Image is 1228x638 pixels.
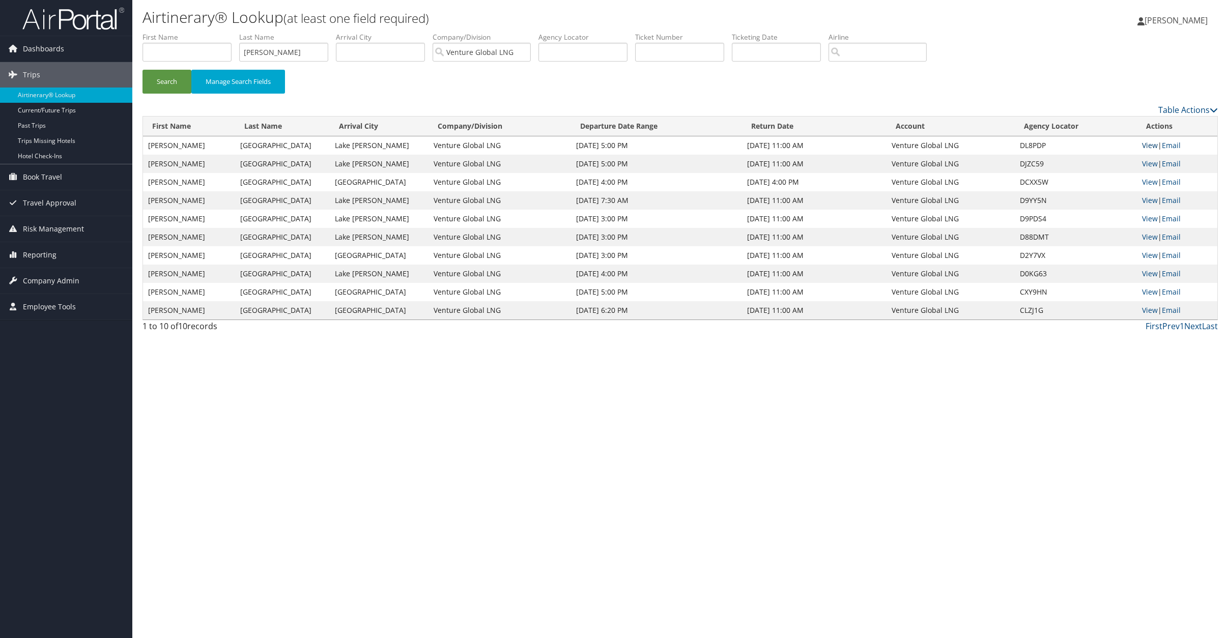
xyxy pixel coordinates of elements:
td: | [1137,265,1217,283]
a: View [1142,287,1158,297]
td: Venture Global LNG [429,265,571,283]
td: [GEOGRAPHIC_DATA] [235,283,330,301]
span: Book Travel [23,164,62,190]
td: D0KG63 [1015,265,1137,283]
td: [PERSON_NAME] [143,136,235,155]
label: Agency Locator [538,32,635,42]
a: Table Actions [1158,104,1218,115]
td: [DATE] 5:00 PM [571,136,742,155]
th: Actions [1137,117,1217,136]
label: First Name [142,32,239,42]
td: [DATE] 11:00 AM [742,136,887,155]
td: Venture Global LNG [429,301,571,320]
td: [GEOGRAPHIC_DATA] [235,155,330,173]
td: [GEOGRAPHIC_DATA] [235,246,330,265]
a: Email [1162,232,1181,242]
th: Departure Date Range: activate to sort column ascending [571,117,742,136]
a: Email [1162,287,1181,297]
td: CXY9HN [1015,283,1137,301]
td: [GEOGRAPHIC_DATA] [235,228,330,246]
small: (at least one field required) [283,10,429,26]
a: View [1142,232,1158,242]
td: [GEOGRAPHIC_DATA] [235,210,330,228]
h1: Airtinerary® Lookup [142,7,860,28]
th: Last Name: activate to sort column ascending [235,117,330,136]
td: | [1137,173,1217,191]
a: Prev [1162,321,1180,332]
a: Email [1162,214,1181,223]
a: View [1142,195,1158,205]
label: Ticketing Date [732,32,829,42]
td: [GEOGRAPHIC_DATA] [330,283,429,301]
td: | [1137,283,1217,301]
a: View [1142,269,1158,278]
td: Venture Global LNG [887,173,1015,191]
td: [DATE] 3:00 PM [571,246,742,265]
td: [DATE] 4:00 PM [742,173,887,191]
th: Account: activate to sort column ascending [887,117,1015,136]
td: Venture Global LNG [887,136,1015,155]
td: Venture Global LNG [887,265,1015,283]
a: [PERSON_NAME] [1137,5,1218,36]
a: Email [1162,305,1181,315]
a: View [1142,140,1158,150]
td: [PERSON_NAME] [143,265,235,283]
td: Venture Global LNG [887,301,1015,320]
td: Venture Global LNG [429,228,571,246]
div: 1 to 10 of records [142,320,400,337]
td: Lake [PERSON_NAME] [330,228,429,246]
th: Company/Division [429,117,571,136]
th: First Name: activate to sort column ascending [143,117,235,136]
td: Venture Global LNG [887,283,1015,301]
span: [PERSON_NAME] [1145,15,1208,26]
th: Arrival City: activate to sort column ascending [330,117,429,136]
td: [GEOGRAPHIC_DATA] [235,301,330,320]
td: [PERSON_NAME] [143,246,235,265]
td: D9YY5N [1015,191,1137,210]
td: Lake [PERSON_NAME] [330,210,429,228]
td: [GEOGRAPHIC_DATA] [235,191,330,210]
td: Venture Global LNG [887,228,1015,246]
label: Arrival City [336,32,433,42]
button: Manage Search Fields [191,70,285,94]
td: [DATE] 11:00 AM [742,210,887,228]
a: View [1142,214,1158,223]
td: [GEOGRAPHIC_DATA] [235,136,330,155]
td: | [1137,155,1217,173]
label: Airline [829,32,934,42]
td: Venture Global LNG [429,136,571,155]
td: [GEOGRAPHIC_DATA] [235,173,330,191]
td: Venture Global LNG [429,283,571,301]
td: [DATE] 11:00 AM [742,191,887,210]
a: Email [1162,250,1181,260]
span: Risk Management [23,216,84,242]
img: airportal-logo.png [22,7,124,31]
td: [PERSON_NAME] [143,173,235,191]
td: [PERSON_NAME] [143,228,235,246]
td: Venture Global LNG [429,210,571,228]
span: Employee Tools [23,294,76,320]
td: Lake [PERSON_NAME] [330,191,429,210]
td: DJZC59 [1015,155,1137,173]
td: | [1137,136,1217,155]
button: Search [142,70,191,94]
td: [DATE] 11:00 AM [742,155,887,173]
td: Venture Global LNG [887,155,1015,173]
td: | [1137,301,1217,320]
td: [DATE] 7:30 AM [571,191,742,210]
td: Lake [PERSON_NAME] [330,136,429,155]
span: 10 [178,321,187,332]
td: D9PDS4 [1015,210,1137,228]
th: Agency Locator: activate to sort column ascending [1015,117,1137,136]
td: Venture Global LNG [429,173,571,191]
td: [DATE] 3:00 PM [571,228,742,246]
a: Last [1202,321,1218,332]
td: [DATE] 11:00 AM [742,228,887,246]
td: [DATE] 11:00 AM [742,301,887,320]
label: Company/Division [433,32,538,42]
td: Venture Global LNG [429,246,571,265]
td: | [1137,210,1217,228]
a: Email [1162,195,1181,205]
td: D2Y7VX [1015,246,1137,265]
th: Return Date: activate to sort column ascending [742,117,887,136]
